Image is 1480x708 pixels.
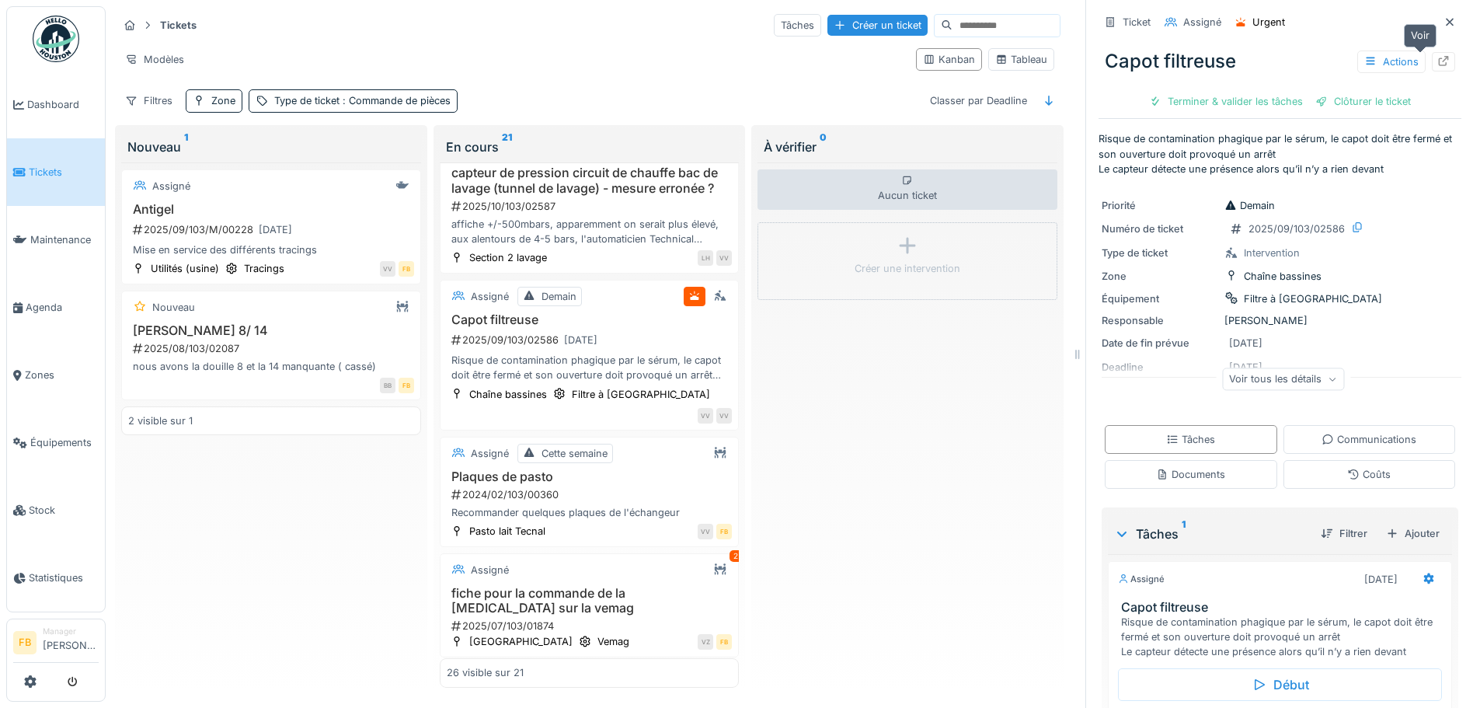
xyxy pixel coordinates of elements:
div: Chaîne bassines [1244,269,1322,284]
div: Section 2 lavage [469,250,547,265]
div: Assigné [471,563,509,577]
div: 2025/07/103/01874 [450,619,733,633]
h3: Capot filtreuse [1121,600,1445,615]
div: Kanban [923,52,975,67]
a: Statistiques [7,544,105,612]
span: Zones [25,368,99,382]
div: [DATE] [564,333,597,347]
div: Tableau [995,52,1047,67]
div: 26 visible sur 21 [447,666,524,681]
sup: 1 [184,138,188,156]
div: [GEOGRAPHIC_DATA] [469,634,573,649]
span: Agenda [26,300,99,315]
div: Tâches [1114,525,1308,543]
a: Zones [7,341,105,409]
div: Risque de contamination phagique par le sérum, le capot doit être fermé et son ouverture doit pro... [447,353,733,382]
div: FB [399,378,414,393]
div: Nouveau [127,138,415,156]
div: Urgent [1252,15,1285,30]
div: Clôturer le ticket [1309,91,1417,112]
div: Filtre à [GEOGRAPHIC_DATA] [572,387,710,402]
div: Assigné [1183,15,1221,30]
div: Communications [1322,432,1416,447]
div: Type de ticket [1102,246,1218,260]
div: Assigné [471,446,509,461]
span: Statistiques [29,570,99,585]
div: Aucun ticket [757,169,1057,210]
div: Tracings [244,261,284,276]
div: [PERSON_NAME] [1102,313,1458,328]
div: Type de ticket [274,93,451,108]
div: Risque de contamination phagique par le sérum, le capot doit être fermé et son ouverture doit pro... [1121,615,1445,660]
div: Priorité [1102,198,1218,213]
div: [DATE] [1364,572,1398,587]
p: Risque de contamination phagique par le sérum, le capot doit être fermé et son ouverture doit pro... [1099,131,1461,176]
div: Zone [211,93,235,108]
span: Dashboard [27,97,99,112]
div: Terminer & valider les tâches [1143,91,1309,112]
a: Dashboard [7,71,105,138]
div: affiche +/-500mbars, apparemment on serait plus élevé, aux alentours de 4-5 bars, l'automaticien ... [447,217,733,246]
span: : Commande de pièces [340,95,451,106]
div: 2025/09/103/02586 [450,330,733,350]
h3: fiche pour la commande de la [MEDICAL_DATA] sur la vemag [447,586,733,616]
div: Nouveau [152,300,195,315]
div: 2025/10/103/02587 [450,199,733,214]
div: Demain [542,289,576,304]
h3: [PERSON_NAME] 8/ 14 [128,323,414,338]
div: VV [380,261,395,277]
div: Voir [1404,24,1436,47]
div: Modèles [118,48,191,71]
li: FB [13,631,37,654]
a: Tickets [7,138,105,206]
div: 2025/09/103/02586 [1248,221,1345,236]
div: Vemag [597,634,629,649]
div: 2 visible sur 1 [128,413,193,428]
div: Zone [1102,269,1218,284]
div: Coûts [1347,467,1391,482]
div: Capot filtreuse [1099,41,1461,82]
div: Intervention [1244,246,1300,260]
img: Badge_color-CXgf-gQk.svg [33,16,79,62]
div: Assigné [471,289,509,304]
div: Filtre à [GEOGRAPHIC_DATA] [1244,291,1382,306]
div: VV [698,524,713,539]
div: Assigné [152,179,190,194]
div: Chaîne bassines [469,387,547,402]
div: Créer un ticket [827,15,928,36]
span: Équipements [30,435,99,450]
h3: Plaques de pasto [447,469,733,484]
div: VZ [698,634,713,650]
div: Voir tous les détails [1222,368,1344,390]
span: Tickets [29,165,99,180]
div: Créer une intervention [855,261,960,276]
div: BB [380,378,395,393]
div: Classer par Deadline [923,89,1034,112]
sup: 0 [820,138,827,156]
div: Tâches [774,14,821,37]
a: FB Manager[PERSON_NAME] [13,626,99,663]
li: [PERSON_NAME] [43,626,99,659]
div: Cette semaine [542,446,608,461]
div: Actions [1357,51,1426,73]
sup: 21 [502,138,512,156]
div: Documents [1156,467,1225,482]
sup: 1 [1182,525,1186,543]
h3: capteur de pression circuit de chauffe bac de lavage (tunnel de lavage) - mesure erronée ? [447,166,733,195]
div: Manager [43,626,99,637]
div: Début [1118,668,1442,701]
div: [DATE] [1229,336,1262,351]
div: Utilités (usine) [151,261,219,276]
h3: Capot filtreuse [447,312,733,327]
div: 2025/08/103/02087 [131,341,414,356]
div: 2025/09/103/M/00228 [131,220,414,239]
span: Maintenance [30,232,99,247]
div: 2024/02/103/00360 [450,487,733,502]
div: Pasto lait Tecnal [469,524,545,539]
div: Tâches [1166,432,1215,447]
div: Filtres [118,89,179,112]
div: À vérifier [764,138,1051,156]
h3: Antigel [128,202,414,217]
span: Stock [29,503,99,518]
div: VV [716,250,732,266]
